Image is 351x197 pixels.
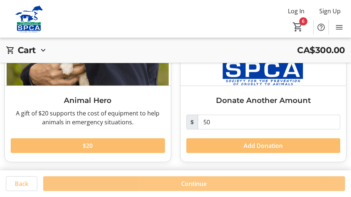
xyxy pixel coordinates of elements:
[282,5,310,17] button: Log In
[11,109,165,127] div: A gift of $20 supports the cost of equipment to help animals in emergency situations.
[15,179,28,188] span: Back
[288,7,304,15] span: Log In
[291,20,304,34] button: Cart
[18,44,36,57] h2: Cart
[6,176,37,191] button: Back
[43,176,345,191] button: Continue
[314,20,328,35] button: Help
[198,115,341,129] input: Donation Amount
[11,95,165,106] h3: Animal Hero
[11,138,165,153] button: $20
[319,7,341,15] span: Sign Up
[83,141,93,150] span: $20
[244,141,283,150] span: Add Donation
[313,5,347,17] button: Sign Up
[186,138,341,153] button: Add Donation
[297,44,345,57] span: CA$300.00
[332,20,347,35] button: Menu
[186,95,341,106] h3: Donate Another Amount
[186,115,198,129] span: $
[182,179,207,188] span: Continue
[4,5,54,33] img: Alberta SPCA's Logo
